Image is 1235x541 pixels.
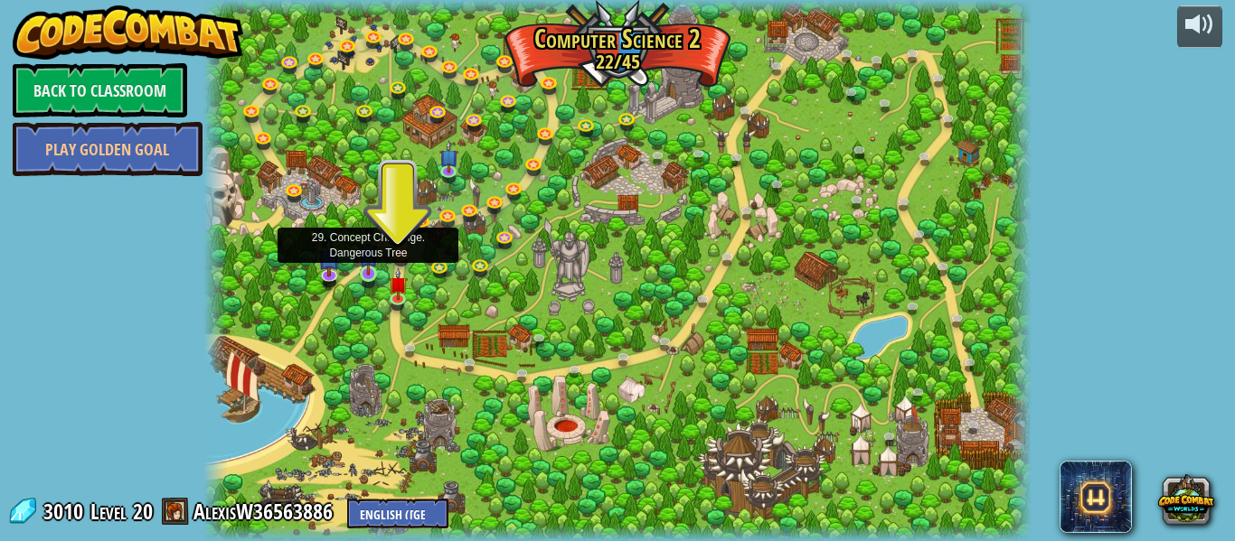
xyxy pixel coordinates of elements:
button: Adjust volume [1177,5,1222,48]
img: level-banner-unstarted-subscriber.png [318,239,340,277]
img: level-banner-unstarted-subscriber.png [439,140,458,173]
img: level-banner-unstarted.png [388,267,407,300]
img: level-banner-unstarted-subscriber.png [359,232,378,275]
span: Level [90,497,127,527]
a: Play Golden Goal [13,122,203,176]
span: 3010 [43,497,89,526]
a: AlexisW36563886 [193,497,338,526]
a: Back to Classroom [13,63,187,117]
span: 20 [133,497,153,526]
img: CodeCombat - Learn how to code by playing a game [13,5,244,60]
